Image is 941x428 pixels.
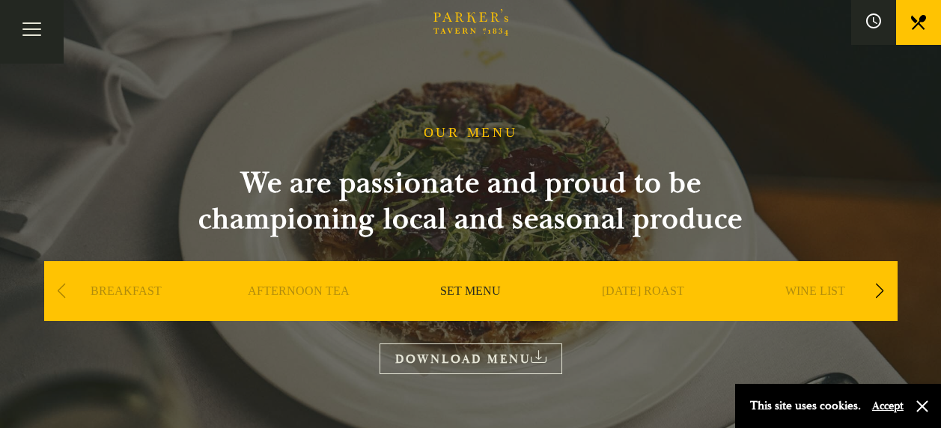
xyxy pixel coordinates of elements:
[915,399,930,414] button: Close and accept
[440,284,501,343] a: SET MENU
[171,165,770,237] h2: We are passionate and proud to be championing local and seasonal produce
[248,284,350,343] a: AFTERNOON TEA
[785,284,845,343] a: WINE LIST
[602,284,684,343] a: [DATE] ROAST
[733,261,898,366] div: 5 / 9
[52,275,72,308] div: Previous slide
[750,395,861,417] p: This site uses cookies.
[389,261,553,366] div: 3 / 9
[91,284,162,343] a: BREAKFAST
[44,261,209,366] div: 1 / 9
[561,261,725,366] div: 4 / 9
[424,125,518,141] h1: OUR MENU
[216,261,381,366] div: 2 / 9
[870,275,890,308] div: Next slide
[872,399,904,413] button: Accept
[380,343,562,374] a: DOWNLOAD MENU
